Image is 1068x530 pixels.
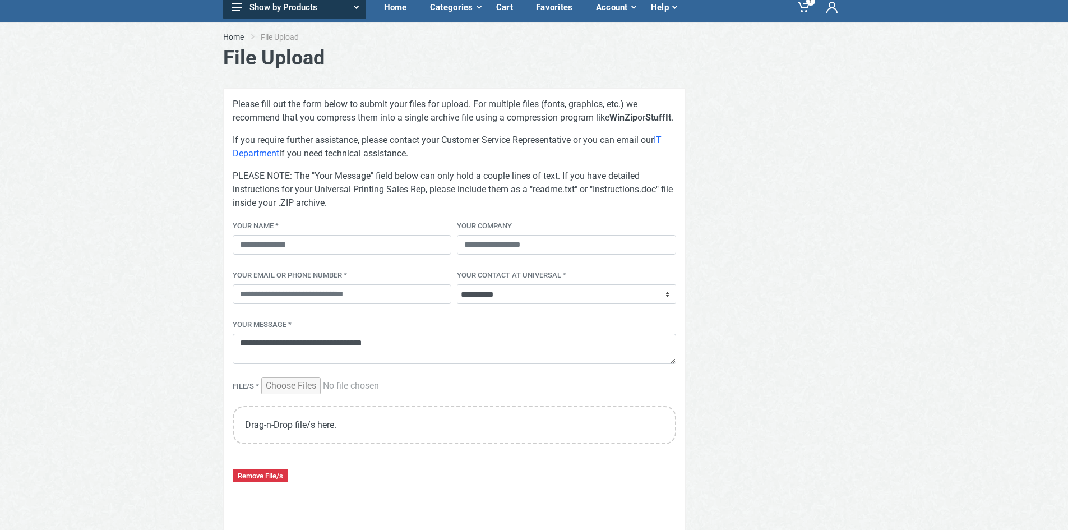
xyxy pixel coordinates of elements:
[233,169,676,210] p: PLEASE NOTE: The "Your Message" field below can only hold a couple lines of text. If you have det...
[233,270,347,282] label: YOUR EMAIL OR PHONE NUMBER *
[223,31,244,43] a: Home
[223,46,845,70] h1: File Upload
[233,381,259,393] label: File/s *
[609,112,637,123] strong: WinZip
[457,220,512,233] label: Your Company
[233,469,288,482] a: Remove File/s
[223,31,845,43] nav: breadcrumb
[233,319,292,331] label: Your Message *
[261,31,316,43] li: File Upload
[233,133,676,160] p: If you require further assistance, please contact your Customer Service Representative or you can...
[233,220,279,233] label: Your Name *
[457,270,566,282] label: Your contact at Universal *
[645,112,671,123] strong: StuffIt
[233,406,676,444] div: Drag-n-Drop file/s here.
[233,98,676,125] p: Please fill out the form below to submit your files for upload. For multiple files (fonts, graphi...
